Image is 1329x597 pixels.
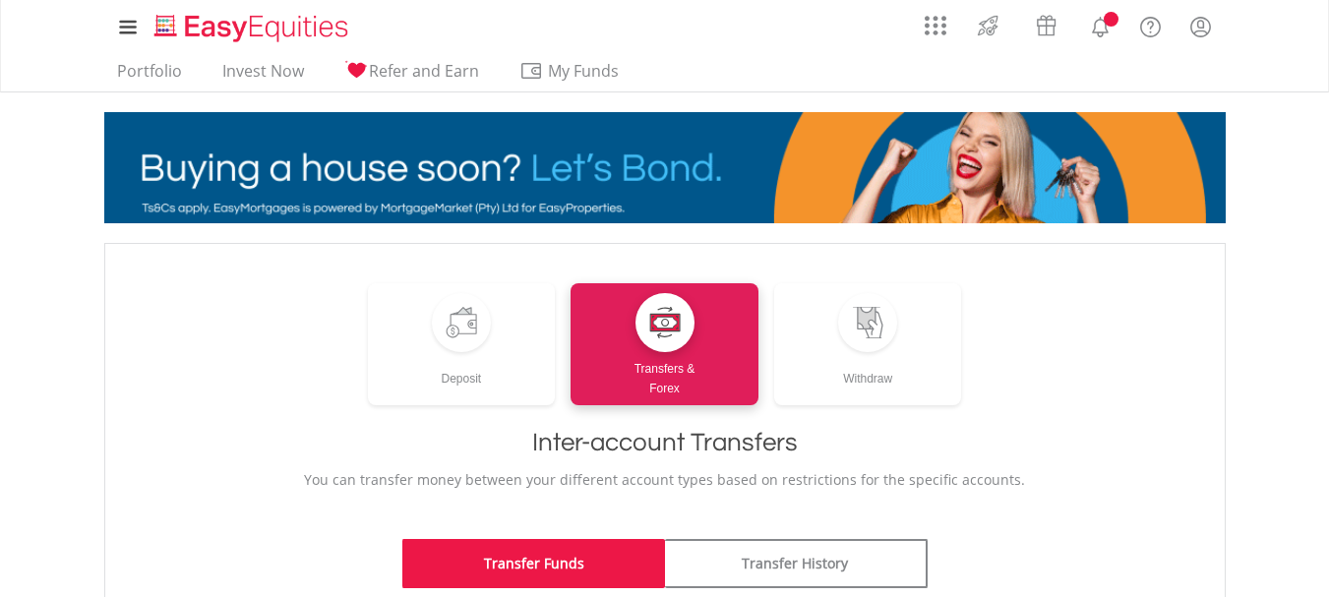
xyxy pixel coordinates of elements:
img: grid-menu-icon.svg [925,15,946,36]
a: Vouchers [1017,5,1075,41]
div: Withdraw [774,352,962,388]
div: Transfers & Forex [571,352,758,398]
a: My Profile [1176,5,1226,48]
img: thrive-v2.svg [972,10,1004,41]
a: Withdraw [774,283,962,405]
span: My Funds [519,58,648,84]
a: Portfolio [109,61,190,91]
span: Refer and Earn [369,60,479,82]
a: FAQ's and Support [1125,5,1176,44]
a: Invest Now [214,61,312,91]
h1: Inter-account Transfers [125,425,1205,460]
a: AppsGrid [912,5,959,36]
a: Refer and Earn [336,61,487,91]
a: Transfer Funds [402,539,665,588]
a: Deposit [368,283,556,405]
a: Transfer History [665,539,928,588]
div: Deposit [368,352,556,388]
a: Transfers &Forex [571,283,758,405]
img: EasyEquities_Logo.png [151,12,356,44]
img: EasyMortage Promotion Banner [104,112,1226,223]
img: vouchers-v2.svg [1030,10,1062,41]
a: Home page [147,5,356,44]
p: You can transfer money between your different account types based on restrictions for the specifi... [125,470,1205,490]
a: Notifications [1075,5,1125,44]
